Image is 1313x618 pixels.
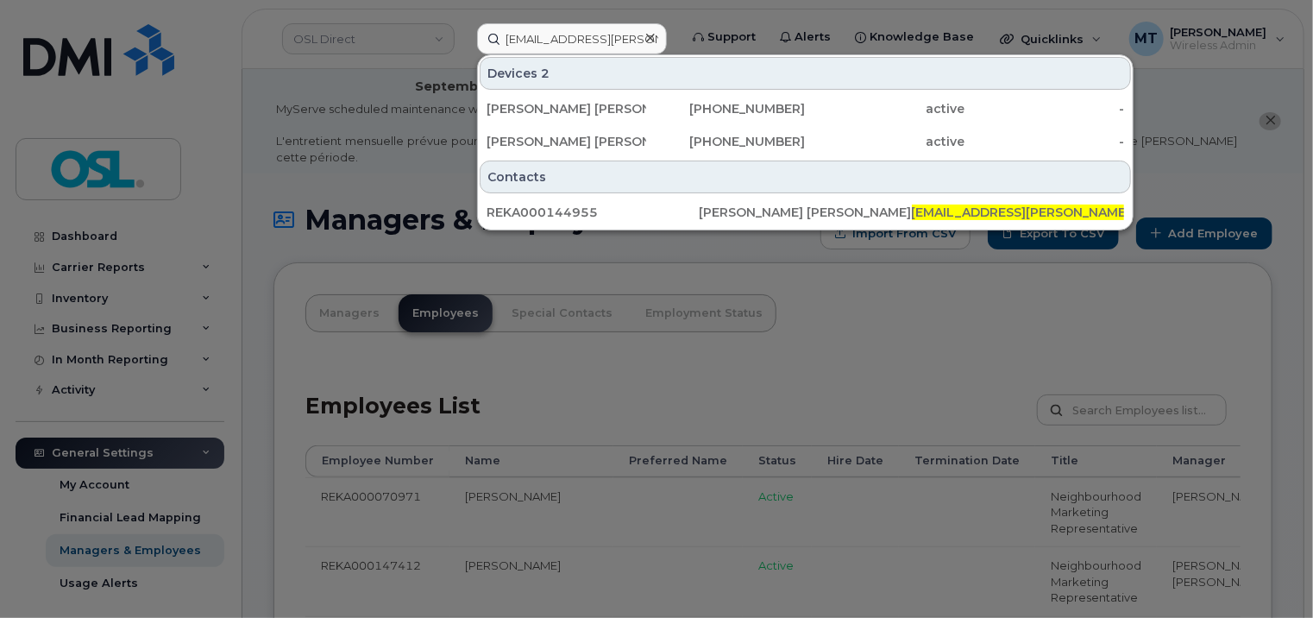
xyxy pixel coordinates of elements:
[964,133,1124,150] div: -
[487,204,699,221] div: REKA000144955
[480,197,1131,228] a: REKA000144955[PERSON_NAME] [PERSON_NAME][EMAIL_ADDRESS][PERSON_NAME][DOMAIN_NAME]
[480,161,1131,193] div: Contacts
[964,100,1124,117] div: -
[646,133,806,150] div: [PHONE_NUMBER]
[806,100,965,117] div: active
[480,126,1131,157] a: [PERSON_NAME] [PERSON_NAME][PHONE_NUMBER]active-
[699,204,911,221] div: [PERSON_NAME] [PERSON_NAME]
[487,100,646,117] div: [PERSON_NAME] [PERSON_NAME]
[912,205,1235,220] span: [EMAIL_ADDRESS][PERSON_NAME][DOMAIN_NAME]
[806,133,965,150] div: active
[646,100,806,117] div: [PHONE_NUMBER]
[487,133,646,150] div: [PERSON_NAME] [PERSON_NAME]
[480,93,1131,124] a: [PERSON_NAME] [PERSON_NAME][PHONE_NUMBER]active-
[480,57,1131,90] div: Devices
[541,65,550,82] span: 2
